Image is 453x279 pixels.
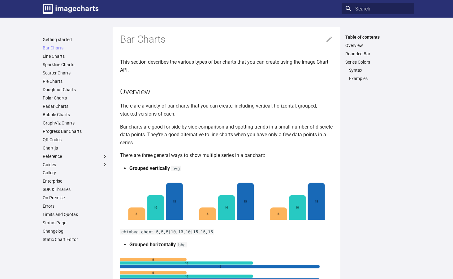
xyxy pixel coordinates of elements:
a: Syntax [349,67,410,73]
strong: Grouped horizontally [129,242,176,247]
a: Gallery [43,170,108,175]
a: Series Colors [345,59,410,65]
a: Static Chart Editor [43,237,108,242]
code: bvg [171,166,181,171]
label: Guides [43,162,108,167]
strong: Grouped vertically [129,165,170,171]
a: Enterprise [43,178,108,184]
a: Image-Charts documentation [40,1,101,16]
nav: Series Colors [345,67,410,81]
a: Pie Charts [43,78,108,84]
a: Polar Charts [43,95,108,101]
a: Errors [43,203,108,209]
a: Bar Charts [43,45,108,51]
a: Getting started [43,37,108,42]
p: Bar charts are good for side-by-side comparison and spotting trends in a small number of discrete... [120,123,333,147]
img: logo [43,4,98,14]
p: There are three general ways to show multiple series in a bar chart: [120,151,333,159]
label: Reference [43,154,108,159]
a: QR Codes [43,137,108,142]
p: There are a variety of bar charts that you can create, including vertical, horizontal, grouped, s... [120,102,333,118]
input: Search [342,3,414,14]
a: Bubble Charts [43,112,108,117]
a: Line Charts [43,53,108,59]
a: Progress Bar Charts [43,129,108,134]
a: Scatter Charts [43,70,108,76]
h1: Bar Charts [120,33,333,46]
a: SDK & libraries [43,187,108,192]
a: Limits and Quotas [43,212,108,217]
a: Doughnut Charts [43,87,108,92]
a: Status Page [43,220,108,226]
nav: Table of contents [342,34,414,82]
a: Rounded Bar [345,51,410,57]
h2: Overview [120,86,333,97]
a: Sparkline Charts [43,62,108,67]
p: This section describes the various types of bar charts that you can create using the Image Chart ... [120,58,333,74]
code: bhg [177,242,187,247]
code: cht=bvg chd=t:5,5,5|10,10,10|15,15,15 [120,229,214,235]
a: Examples [349,76,410,81]
img: chart [120,177,333,223]
a: Changelog [43,228,108,234]
a: On Premise [43,195,108,201]
label: Table of contents [342,34,414,40]
a: Chart.js [43,145,108,151]
a: Radar Charts [43,104,108,109]
a: Overview [345,43,410,48]
a: GraphViz Charts [43,120,108,126]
